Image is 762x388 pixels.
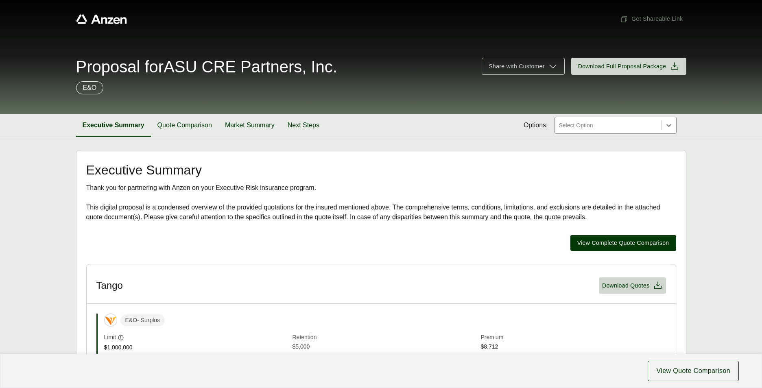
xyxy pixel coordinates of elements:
p: E&O [83,83,97,93]
h3: Tango [96,279,123,292]
span: E&O - Surplus [120,314,165,326]
span: $1,000,000 [104,343,289,352]
a: Anzen website [76,14,127,24]
button: Get Shareable Link [617,11,686,26]
span: Options: [524,120,548,130]
div: Thank you for partnering with Anzen on your Executive Risk insurance program. This digital propos... [86,183,676,222]
img: Tango Specialty [105,314,117,326]
button: Download Quotes [599,277,666,294]
button: Quote Comparison [151,114,218,137]
span: $8,712 [481,342,666,352]
span: View Quote Comparison [656,366,730,376]
button: View Quote Comparison [648,361,739,381]
span: Proposal for ASU CRE Partners, Inc. [76,59,337,75]
span: $5,000 [293,342,478,352]
button: Download Full Proposal Package [571,58,686,75]
span: Retention [293,333,478,342]
button: Executive Summary [76,114,151,137]
span: Limit [104,333,116,342]
h2: Executive Summary [86,163,676,177]
span: Get Shareable Link [620,15,683,23]
span: Download Full Proposal Package [578,62,666,71]
button: View Complete Quote Comparison [570,235,676,251]
span: Download Quotes [602,281,650,290]
span: Premium [481,333,666,342]
span: Share with Customer [489,62,544,71]
button: Next Steps [281,114,326,137]
span: View Complete Quote Comparison [577,239,669,247]
button: Share with Customer [482,58,564,75]
button: Market Summary [218,114,281,137]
